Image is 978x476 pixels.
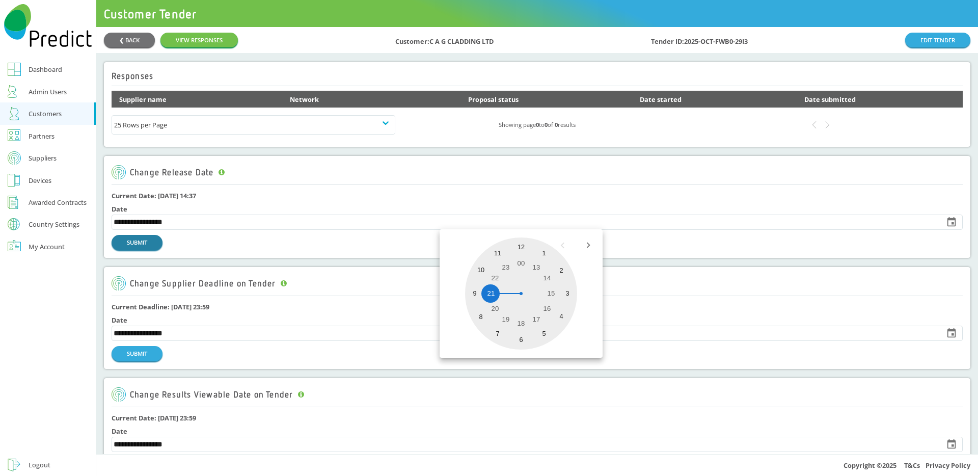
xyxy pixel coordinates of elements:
div: Customers [29,108,62,120]
b: 0 [545,121,548,128]
a: VIEW RESPONSES [160,33,238,47]
div: Supplier name [119,93,275,105]
h1: Current Deadline: [DATE] 23:59 [112,301,963,313]
div: Tender ID: 2025-OCT-FWB0-29I3 [651,32,748,47]
div: Change Release Date [112,165,225,180]
b: 0 [555,121,558,128]
button: SUBMIT [112,235,162,250]
button: open next view [580,237,597,254]
div: Date submitted [746,93,913,105]
b: 0 [536,121,539,128]
div: Dashboard [29,63,62,75]
div: Partners [29,130,55,142]
div: Devices [29,174,51,187]
a: EDIT TENDER [905,33,970,47]
div: Change Results Viewable Date on Tender [112,387,304,402]
div: Country Settings [29,221,79,228]
div: Network [290,93,396,105]
div: Logout [29,459,50,471]
h4: Date [112,205,963,213]
div: Proposal status [411,93,575,105]
a: T&Cs [904,461,920,470]
div: Change Supplier Deadline on Tender [112,276,287,291]
button: Choose date, selected date is Oct 18, 2025 [942,435,962,455]
div: Suppliers [29,152,57,164]
div: Awarded Contracts [29,196,87,208]
h2: Responses [112,71,154,81]
div: Showing page to of results [395,119,679,131]
a: Privacy Policy [926,461,970,470]
img: Predict Mobile [4,4,92,47]
div: My Account [29,241,65,253]
h4: Date [112,428,963,435]
div: Customer: C A G CLADDING LTD [395,32,494,47]
h4: Date [112,316,963,324]
button: ❮ BACK [104,33,155,47]
div: Admin Users [29,86,67,98]
button: Choose date, selected date is Oct 16, 2025 [942,324,962,343]
button: SUBMIT [112,346,162,361]
button: Choose date, selected date is Oct 2, 2025 [942,213,962,232]
div: Date started [590,93,731,105]
div: 25 Rows per Page [114,119,393,131]
h1: Current Date: [DATE] 23:59 [112,412,963,424]
h1: Current Date: [DATE] 14:37 [112,190,963,202]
